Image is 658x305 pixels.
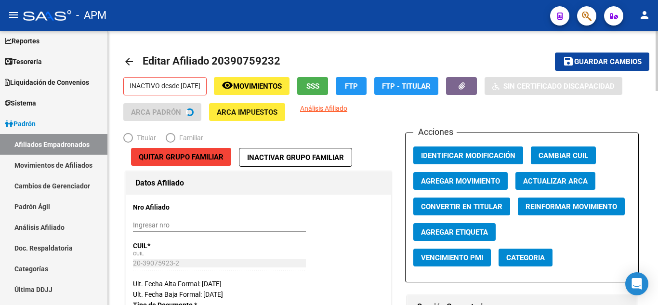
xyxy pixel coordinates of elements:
[143,55,280,67] span: Editar Afiliado 20390759232
[300,105,347,112] span: Análisis Afiliado
[639,9,650,21] mat-icon: person
[563,55,574,67] mat-icon: save
[133,202,208,212] p: Nro Afiliado
[555,53,649,70] button: Guardar cambios
[8,9,19,21] mat-icon: menu
[526,202,617,211] span: Reinformar Movimiento
[421,253,483,262] span: Vencimiento PMI
[139,153,224,161] span: Quitar Grupo Familiar
[222,80,233,91] mat-icon: remove_red_eye
[123,136,213,144] mat-radio-group: Elija una opción
[217,108,277,117] span: ARCA Impuestos
[306,82,319,91] span: SSS
[574,58,642,66] span: Guardar cambios
[123,56,135,67] mat-icon: arrow_back
[123,103,201,121] button: ARCA Padrón
[297,77,328,95] button: SSS
[515,172,595,190] button: Actualizar ARCA
[506,253,545,262] span: Categoria
[413,172,508,190] button: Agregar Movimiento
[518,198,625,215] button: Reinformar Movimiento
[133,278,384,289] div: Ult. Fecha Alta Formal: [DATE]
[421,177,500,186] span: Agregar Movimiento
[336,77,367,95] button: FTP
[175,133,203,143] span: Familiar
[503,82,615,91] span: Sin Certificado Discapacidad
[131,108,181,117] span: ARCA Padrón
[374,77,438,95] button: FTP - Titular
[413,198,510,215] button: Convertir en Titular
[523,177,588,186] span: Actualizar ARCA
[421,228,488,237] span: Agregar Etiqueta
[133,289,384,300] div: Ult. Fecha Baja Formal: [DATE]
[5,77,89,88] span: Liquidación de Convenios
[421,151,515,160] span: Identificar Modificación
[209,103,285,121] button: ARCA Impuestos
[382,82,431,91] span: FTP - Titular
[123,77,207,95] p: INACTIVO desde [DATE]
[413,146,523,164] button: Identificar Modificación
[5,98,36,108] span: Sistema
[5,119,36,129] span: Padrón
[345,82,358,91] span: FTP
[413,223,496,241] button: Agregar Etiqueta
[135,175,382,191] h1: Datos Afiliado
[413,249,491,266] button: Vencimiento PMI
[531,146,596,164] button: Cambiar CUIL
[133,133,156,143] span: Titular
[5,56,42,67] span: Tesorería
[131,148,231,166] button: Quitar Grupo Familiar
[76,5,106,26] span: - APM
[233,82,282,91] span: Movimientos
[133,240,208,251] p: CUIL
[413,125,457,139] h3: Acciones
[247,153,344,162] span: Inactivar Grupo Familiar
[539,151,588,160] span: Cambiar CUIL
[485,77,622,95] button: Sin Certificado Discapacidad
[5,36,39,46] span: Reportes
[625,272,648,295] div: Open Intercom Messenger
[214,77,290,95] button: Movimientos
[421,202,502,211] span: Convertir en Titular
[239,148,352,167] button: Inactivar Grupo Familiar
[499,249,553,266] button: Categoria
